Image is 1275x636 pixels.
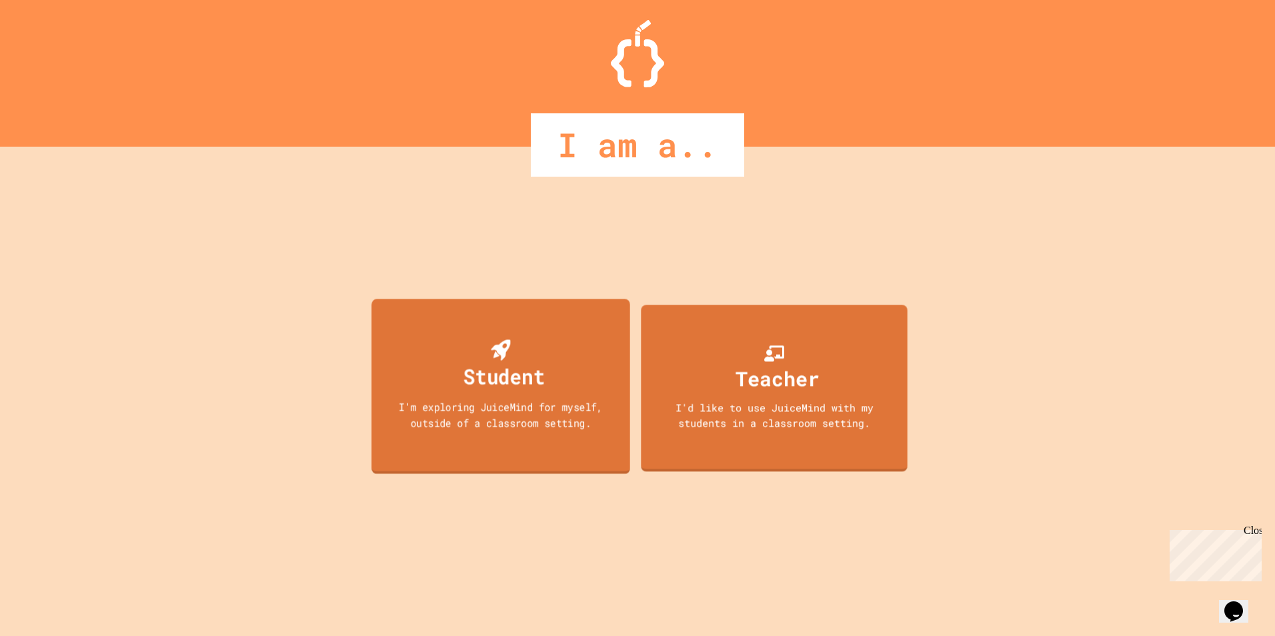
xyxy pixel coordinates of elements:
div: I'd like to use JuiceMind with my students in a classroom setting. [654,400,894,430]
div: Student [463,361,545,392]
div: I am a.. [531,113,744,177]
div: Teacher [736,363,820,393]
iframe: chat widget [1219,583,1262,623]
iframe: chat widget [1164,525,1262,581]
div: I'm exploring JuiceMind for myself, outside of a classroom setting. [385,399,617,431]
img: Logo.svg [611,20,664,87]
div: Chat with us now!Close [5,5,92,85]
